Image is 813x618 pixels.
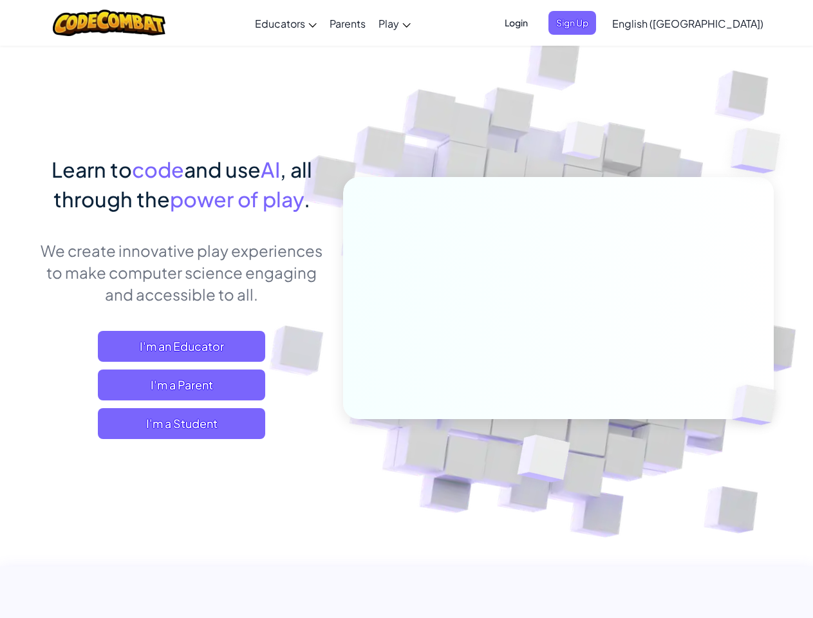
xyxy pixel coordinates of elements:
[98,370,265,400] a: I'm a Parent
[378,17,399,30] span: Play
[248,6,323,41] a: Educators
[51,156,132,182] span: Learn to
[255,17,305,30] span: Educators
[40,239,324,305] p: We create innovative play experiences to make computer science engaging and accessible to all.
[98,331,265,362] a: I'm an Educator
[323,6,372,41] a: Parents
[497,11,536,35] button: Login
[53,10,165,36] img: CodeCombat logo
[485,407,601,514] img: Overlap cubes
[304,186,310,212] span: .
[170,186,304,212] span: power of play
[261,156,280,182] span: AI
[372,6,417,41] a: Play
[548,11,596,35] button: Sign Up
[98,408,265,439] button: I'm a Student
[606,6,770,41] a: English ([GEOGRAPHIC_DATA])
[132,156,184,182] span: code
[537,96,630,192] img: Overlap cubes
[612,17,763,30] span: English ([GEOGRAPHIC_DATA])
[184,156,261,182] span: and use
[710,358,807,452] img: Overlap cubes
